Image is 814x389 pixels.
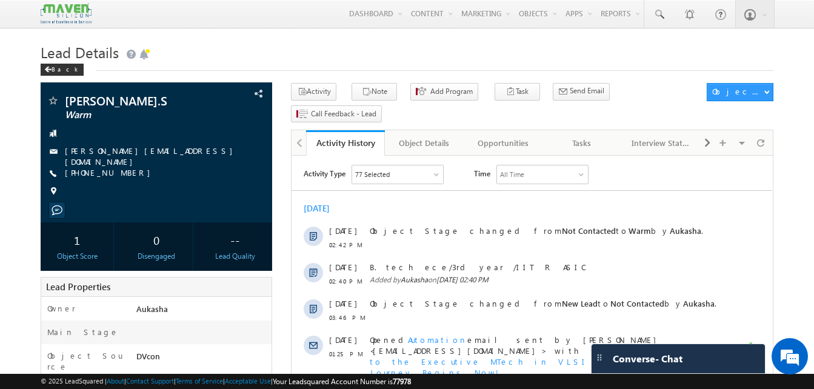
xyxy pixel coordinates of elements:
[41,376,411,387] span: © 2025 LeadSquared | | | | |
[38,193,74,204] span: 01:25 PM
[41,64,84,76] div: Back
[78,305,305,315] span: Sent email with subject
[38,70,65,81] span: [DATE]
[337,70,359,80] span: Warm
[38,106,65,117] span: [DATE]
[543,130,622,156] a: Tasks
[270,142,306,153] span: New Lead
[78,70,412,80] span: Object Stage changed from to by .
[450,184,462,199] span: +1
[109,119,136,128] span: Aukasha
[78,119,430,130] span: Added by on
[474,136,532,150] div: Opportunities
[393,377,411,386] span: 77978
[47,303,76,314] label: Owner
[385,130,464,156] a: Object Details
[63,64,204,79] div: Chat with us now
[38,84,74,95] span: 02:42 PM
[553,83,610,101] button: Send Email
[123,228,190,251] div: 0
[41,63,90,73] a: Back
[65,109,207,121] span: Warm
[78,305,425,337] span: Welcome to the Executive MTech in VLSI Design - Your Journey Begins Now!
[78,190,421,222] span: .
[78,358,430,380] span: Dynamic Form Submission: was submitted by Aukasha
[351,268,382,279] span: Aukasha
[38,179,65,190] span: [DATE]
[116,179,176,189] span: Automation
[410,83,478,101] button: Add Program
[44,251,110,262] div: Object Score
[38,358,65,369] span: [DATE]
[107,377,124,385] a: About
[47,350,125,372] label: Object Source
[613,353,682,364] span: Converse - Chat
[38,120,74,131] span: 02:40 PM
[44,228,110,251] div: 1
[38,232,65,243] span: [DATE]
[712,86,764,97] div: Object Actions
[176,377,223,385] a: Terms of Service
[38,372,74,383] span: 12:08 PM
[309,268,332,279] span: Empty
[12,47,52,58] div: [DATE]
[707,83,773,101] button: Object Actions
[12,9,54,27] span: Activity Type
[312,232,335,242] span: DVcon
[291,83,336,101] button: Activity
[78,232,387,242] span: Object Source changed from to by .
[21,64,51,79] img: d_60004797649_company_0_60004797649
[209,13,233,24] div: All Time
[78,142,425,153] span: Object Stage changed from to by .
[78,305,430,347] div: by [PERSON_NAME]<[EMAIL_ADDRESS][DOMAIN_NAME]>.
[270,70,324,80] span: Not Contacted
[78,190,421,222] span: Welcome to the Executive MTech in VLSI Design - Your Journey Begins Now!
[78,268,384,279] span: Object Source changed from to by .
[553,136,611,150] div: Tasks
[78,179,371,200] span: Opened email sent by [PERSON_NAME]<[EMAIL_ADDRESS][DOMAIN_NAME]> with subject
[65,95,207,107] span: [PERSON_NAME].S
[378,70,410,80] span: Aukasha
[430,86,473,97] span: Add Program
[495,83,540,101] button: Task
[622,130,701,156] a: Interview Status
[464,130,543,156] a: Opportunities
[311,108,376,119] span: Call Feedback - Lead
[47,327,119,337] label: Main Stage
[78,106,430,117] span: B. tech ece/3rd year /IIT R ASIC
[165,302,220,319] em: Start Chat
[258,358,341,368] span: Dynamic Form
[65,145,239,167] a: [PERSON_NAME][EMAIL_ADDRESS][DOMAIN_NAME]
[107,305,166,315] span: Automation
[352,83,397,101] button: Note
[570,85,604,96] span: Send Email
[38,156,74,167] span: 03:46 PM
[41,3,92,24] img: Custom Logo
[126,377,174,385] a: Contact Support
[395,136,453,150] div: Object Details
[202,251,269,262] div: Lead Quality
[392,142,423,153] span: Aukasha
[123,251,190,262] div: Disengaged
[275,268,296,279] span: Event
[46,281,110,293] span: Lead Properties
[145,119,197,128] span: [DATE] 02:40 PM
[38,268,65,279] span: [DATE]
[595,353,604,362] img: carter-drag
[38,246,74,257] span: 12:30 PM
[273,377,411,386] span: Your Leadsquared Account Number is
[225,377,271,385] a: Acceptable Use
[354,232,385,242] span: Aukasha
[306,130,385,156] a: Activity History
[38,319,74,330] span: 12:09 PM
[41,42,119,62] span: Lead Details
[16,112,221,292] textarea: Type your message and hit 'Enter'
[199,6,228,35] div: Minimize live chat window
[182,9,199,27] span: Time
[61,10,152,28] div: Sales Activity,Program,Email Bounced,Email Link Clicked,Email Marked Spam & 72 more..
[632,136,690,150] div: Interview Status
[202,228,269,251] div: --
[136,304,168,314] span: Aukasha
[38,305,65,316] span: [DATE]
[38,282,74,293] span: 12:25 PM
